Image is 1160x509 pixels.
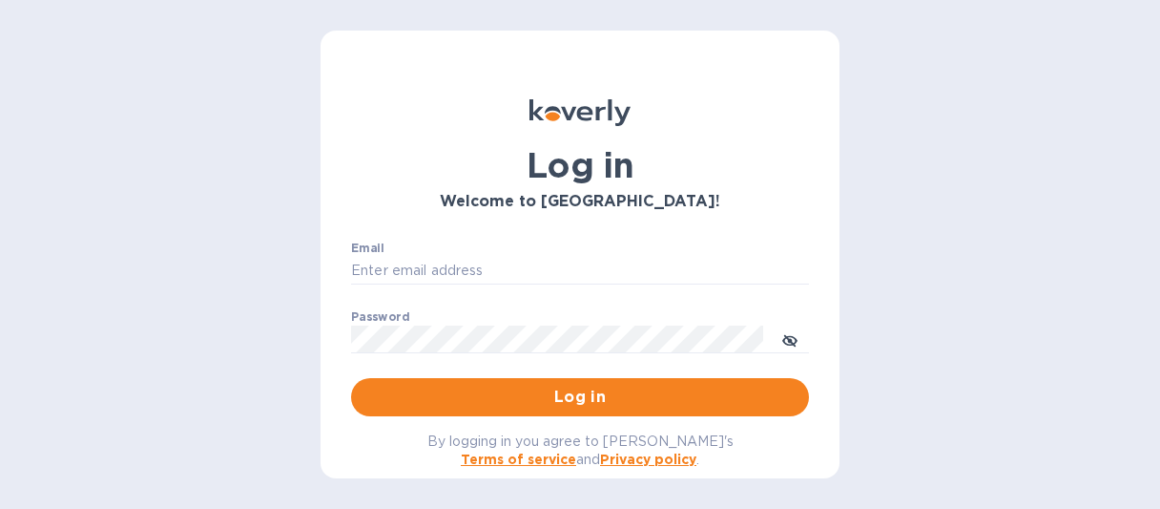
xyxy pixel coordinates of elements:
label: Email [351,243,384,254]
h3: Welcome to [GEOGRAPHIC_DATA]! [351,193,809,211]
h1: Log in [351,145,809,185]
label: Password [351,311,409,323]
img: Koverly [529,99,631,126]
a: Terms of service [461,452,576,467]
button: toggle password visibility [771,320,809,358]
input: Enter email address [351,257,809,286]
span: Log in [366,386,794,409]
a: Privacy policy [600,452,696,467]
button: Log in [351,378,809,416]
span: By logging in you agree to [PERSON_NAME]'s and . [427,434,734,467]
